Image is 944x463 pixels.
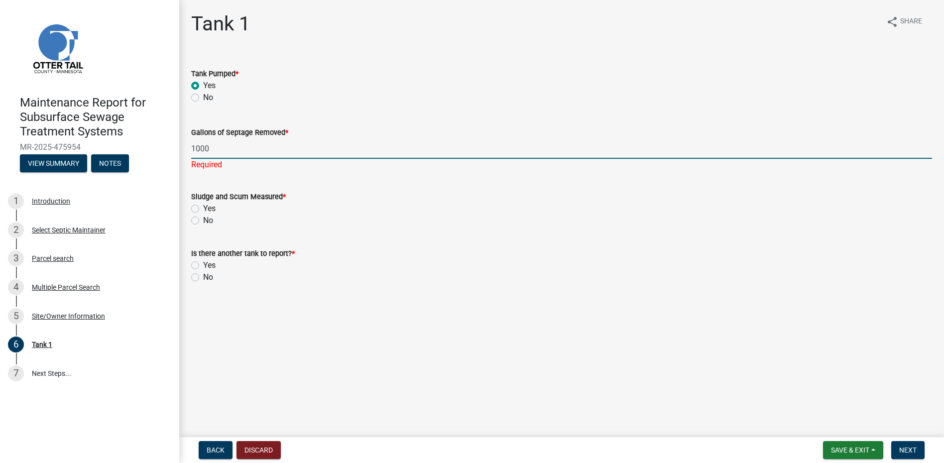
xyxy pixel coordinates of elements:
div: 2 [8,222,24,238]
div: Parcel search [32,255,74,262]
div: 3 [8,250,24,266]
div: Multiple Parcel Search [32,284,100,291]
wm-modal-confirm: Notes [91,160,129,168]
button: Next [891,441,925,459]
div: 4 [8,279,24,295]
label: Yes [203,203,216,215]
div: Site/Owner Information [32,313,105,320]
div: Introduction [32,198,70,205]
div: 1 [8,193,24,209]
button: Notes [91,154,129,172]
label: Yes [203,259,216,271]
label: Yes [203,80,216,92]
div: 7 [8,365,24,381]
span: Back [207,446,225,454]
button: Save & Exit [823,441,883,459]
h1: Tank 1 [191,12,250,36]
h4: Maintenance Report for Subsurface Sewage Treatment Systems [20,96,171,138]
button: Back [199,441,233,459]
div: 5 [8,308,24,324]
button: shareShare [878,12,930,31]
img: Otter Tail County, Minnesota [20,10,95,85]
label: Gallons of Septage Removed [191,129,288,136]
label: No [203,271,213,283]
label: Sludge and Scum Measured [191,194,286,201]
label: Tank Pumped [191,71,238,78]
button: View Summary [20,154,87,172]
div: Tank 1 [32,341,52,348]
div: 6 [8,337,24,352]
span: Save & Exit [831,446,869,454]
label: No [203,215,213,227]
span: Next [899,446,917,454]
span: MR-2025-475954 [20,142,159,152]
label: No [203,92,213,104]
label: Is there another tank to report? [191,250,295,257]
wm-modal-confirm: Summary [20,160,87,168]
div: Select Septic Maintainer [32,227,106,233]
div: Required [191,159,932,171]
span: Share [900,16,922,28]
i: share [886,16,898,28]
button: Discard [236,441,281,459]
